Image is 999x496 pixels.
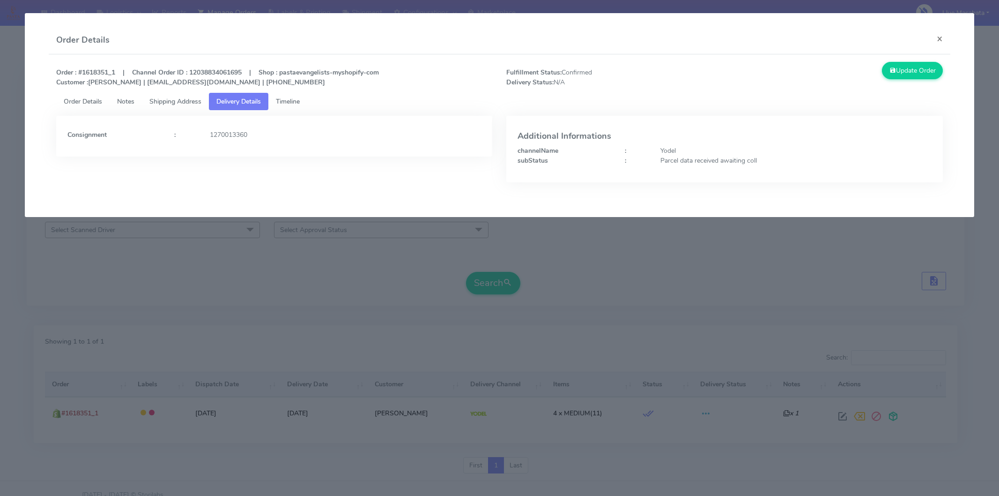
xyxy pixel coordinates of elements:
button: Update Order [882,62,943,79]
span: Notes [117,97,134,106]
strong: Order : #1618351_1 | Channel Order ID : 12038834061695 | Shop : pastaevangelists-myshopify-com [P... [56,68,379,87]
span: Timeline [276,97,300,106]
div: Yodel [653,146,939,156]
button: Close [929,26,950,51]
strong: Customer : [56,78,88,87]
strong: subStatus [518,156,548,165]
div: 1270013360 [203,130,488,140]
strong: channelName [518,146,558,155]
span: Order Details [64,97,102,106]
strong: : [625,146,626,155]
span: Delivery Details [216,97,261,106]
strong: Consignment [67,130,107,139]
div: Parcel data received awaiting coll [653,156,939,165]
strong: : [625,156,626,165]
strong: : [174,130,176,139]
span: Shipping Address [149,97,201,106]
strong: Fulfillment Status: [506,68,562,77]
span: Confirmed N/A [499,68,725,87]
h4: Order Details [56,34,110,46]
strong: Delivery Status: [506,78,554,87]
ul: Tabs [56,93,943,110]
h4: Additional Informations [518,132,932,141]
